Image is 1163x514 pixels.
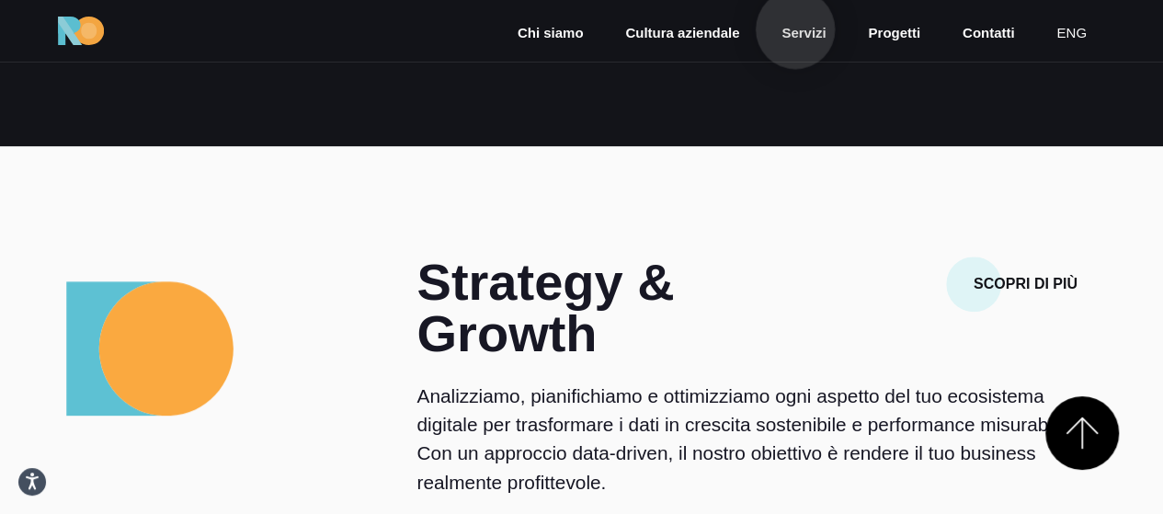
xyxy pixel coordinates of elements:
[946,257,1105,312] button: Scopri di più
[866,23,922,44] a: Progetti
[58,17,104,46] img: Ride On Agency
[516,23,586,44] a: Chi siamo
[946,271,1105,292] a: Scopri di più
[416,382,1104,497] p: Analizziamo, pianifichiamo e ottimizziamo ogni aspetto del tuo ecosistema digitale per trasformar...
[416,257,865,360] h2: Strategy & Growth
[961,23,1017,44] a: Contatti
[1055,23,1089,44] a: eng
[780,23,827,44] a: Servizi
[623,23,741,44] a: Cultura aziendale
